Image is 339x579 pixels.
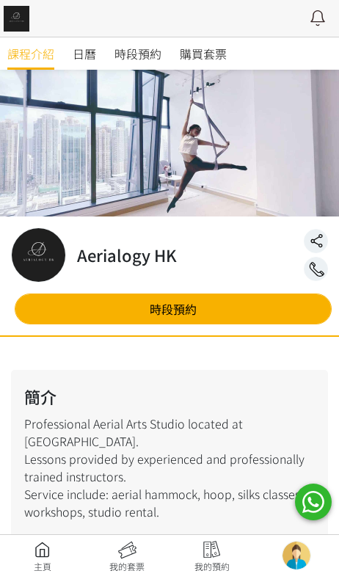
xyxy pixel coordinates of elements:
a: 購買套票 [180,37,227,70]
a: 時段預約 [114,37,161,70]
a: 日曆 [73,37,96,70]
span: 購買套票 [180,45,227,62]
span: 日曆 [73,45,96,62]
span: 時段預約 [114,45,161,62]
h2: Aerialogy HK [77,243,177,267]
a: 時段預約 [15,294,332,324]
h2: 簡介 [24,385,315,409]
span: 課程介紹 [7,45,54,62]
a: 課程介紹 [7,37,54,70]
